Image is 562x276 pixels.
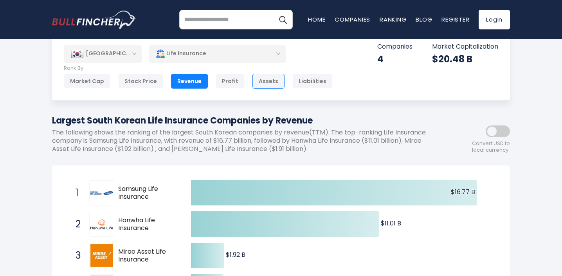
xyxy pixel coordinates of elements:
a: Blog [416,15,432,24]
img: Mirae Asset Life Insurance [90,244,113,267]
img: Hanwha Life Insurance [90,220,113,229]
a: Companies [335,15,370,24]
text: $16.77 B [451,187,475,196]
a: Go to homepage [52,11,136,29]
span: 1 [72,186,79,200]
text: $11.01 B [381,219,401,228]
img: Samsung Life Insurance [90,191,113,194]
span: Samsung Life Insurance [118,185,177,202]
img: bullfincher logo [52,11,136,29]
span: 3 [72,249,79,262]
p: Companies [377,43,412,51]
a: Register [441,15,469,24]
div: Life Insurance [149,45,286,63]
p: Market Capitalization [432,43,498,51]
div: Liabilities [292,74,333,89]
div: Profit [216,74,245,89]
div: 4 [377,53,412,65]
button: Search [273,10,293,29]
span: 2 [72,218,79,231]
div: $20.48 B [432,53,498,65]
div: Revenue [171,74,208,89]
div: Market Cap [64,74,110,89]
div: Assets [252,74,285,89]
a: Login [479,10,510,29]
h1: Largest South Korean Life Insurance Companies by Revenue [52,114,440,127]
div: [GEOGRAPHIC_DATA] [64,45,142,62]
span: Hanwha Life Insurance [118,216,177,233]
div: Stock Price [118,74,163,89]
a: Ranking [380,15,406,24]
span: Convert USD to local currency [472,140,510,154]
span: Mirae Asset Life Insurance [118,248,177,264]
a: Home [308,15,325,24]
text: $1.92 B [226,250,245,259]
p: The following shows the ranking of the largest South Korean companies by revenue(TTM). The top-ra... [52,129,440,153]
p: Rank By [64,65,333,72]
